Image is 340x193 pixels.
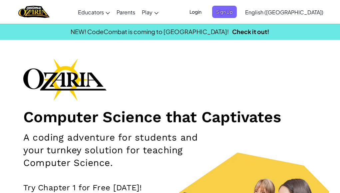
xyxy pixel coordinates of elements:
[23,183,317,193] p: Try Chapter 1 for Free [DATE]!
[113,3,139,21] a: Parents
[23,108,317,126] h1: Computer Science that Captivates
[71,28,229,35] span: NEW! CodeCombat is coming to [GEOGRAPHIC_DATA]!
[78,9,104,16] span: Educators
[185,6,205,18] button: Login
[75,3,113,21] a: Educators
[139,3,162,21] a: Play
[18,5,49,19] a: Ozaria by CodeCombat logo
[142,9,153,16] span: Play
[23,131,220,169] h2: A coding adventure for students and your turnkey solution for teaching Computer Science.
[232,28,269,35] a: Check it out!
[23,58,107,101] img: Ozaria branding logo
[245,9,323,16] span: English ([GEOGRAPHIC_DATA])
[18,5,49,19] img: Home
[242,3,327,21] a: English ([GEOGRAPHIC_DATA])
[212,6,237,18] button: Sign Up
